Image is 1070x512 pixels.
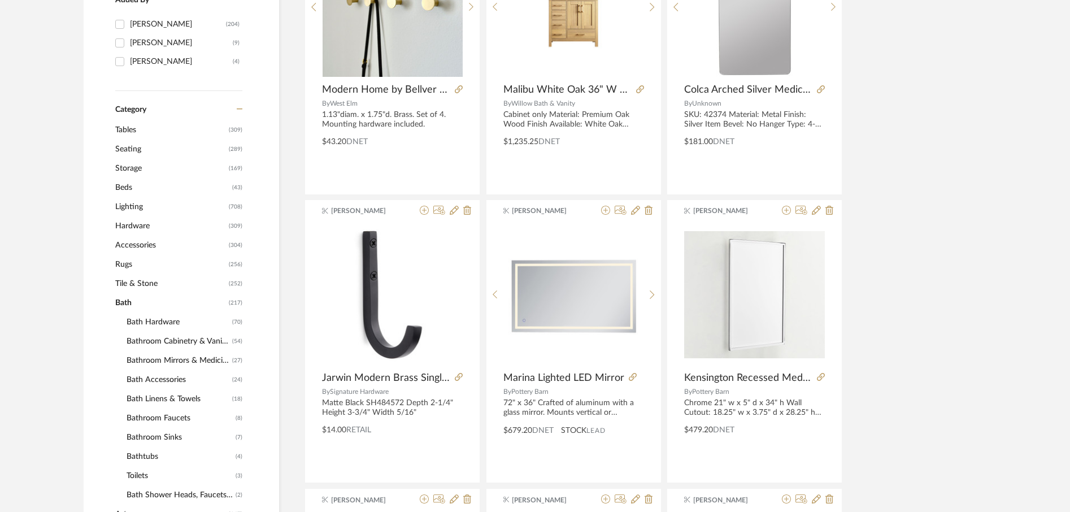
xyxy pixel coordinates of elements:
[331,495,402,505] span: [PERSON_NAME]
[115,197,226,216] span: Lighting
[115,255,226,274] span: Rugs
[330,100,358,107] span: West Elm
[538,138,560,146] span: DNET
[130,53,233,71] div: [PERSON_NAME]
[229,255,242,274] span: (256)
[232,371,242,389] span: (24)
[229,198,242,216] span: (708)
[127,466,233,485] span: Toilets
[115,105,146,115] span: Category
[322,372,450,384] span: Jarwin Modern Brass Single Hook - Matte Black
[115,120,226,140] span: Tables
[586,427,606,435] span: Lead
[127,332,229,351] span: Bathroom Cabinetry & Vanities
[503,232,643,358] img: Marina Lighted LED Mirror
[127,428,233,447] span: Bathroom Sinks
[232,332,242,350] span: (54)
[236,467,242,485] span: (3)
[503,84,632,96] span: Malibu White Oak 36" W x 22" D Center Sink Bathroom Vanity Cabinet Only | Nordic White Oak
[512,495,583,505] span: [PERSON_NAME]
[693,206,764,216] span: [PERSON_NAME]
[713,138,734,146] span: DNET
[322,84,450,96] span: Modern Home by Bellver Brass Round Wall Hooks - Set of 4
[684,231,825,358] img: Kensington Recessed Medicine Cabinet Chrome
[684,138,713,146] span: $181.00
[512,206,583,216] span: [PERSON_NAME]
[322,224,463,365] img: Jarwin Modern Brass Single Hook - Matte Black
[226,15,240,33] div: (204)
[233,34,240,52] div: (9)
[346,138,368,146] span: DNET
[127,409,233,428] span: Bathroom Faucets
[232,313,242,331] span: (70)
[127,370,229,389] span: Bath Accessories
[322,388,330,395] span: By
[130,15,226,33] div: [PERSON_NAME]
[229,217,242,235] span: (309)
[115,236,226,255] span: Accessories
[561,425,586,437] span: STOCK
[684,398,825,418] div: Chrome 21" w x 5" d x 34" h Wall Cutout: 18.25" w x 3.75" d x 28.25" h Adjustable Shelf (3)
[330,388,389,395] span: Signature Hardware
[236,448,242,466] span: (4)
[115,159,226,178] span: Storage
[115,216,226,236] span: Hardware
[127,351,229,370] span: Bathroom Mirrors & Medicine Cabinets
[233,53,240,71] div: (4)
[684,426,713,434] span: $479.20
[532,427,554,435] span: DNET
[115,293,226,313] span: Bath
[346,426,371,434] span: Retail
[229,275,242,293] span: (252)
[503,100,511,107] span: By
[684,372,812,384] span: Kensington Recessed Medicine Cabinet Chrome
[127,447,233,466] span: Bathtubs
[229,236,242,254] span: (304)
[503,110,644,129] div: Cabinet only Material: Premium Oak Wood Finish Available: White Oak Number of Drawers: 1 Deep Dra...
[229,121,242,139] span: (309)
[232,179,242,197] span: (43)
[503,398,644,418] div: 72" x 36" Crafted of aluminum with a glass mirror. Mounts vertical or horizontal. Brackets for mo...
[127,389,229,409] span: Bath Linens & Towels
[127,313,229,332] span: Bath Hardware
[684,388,692,395] span: By
[511,100,575,107] span: Willow Bath & Vanity
[322,110,463,129] div: 1.13"diam. x 1.75"d. Brass. Set of 4. Mounting hardware included.
[503,372,624,384] span: Marina Lighted LED Mirror
[236,428,242,446] span: (7)
[229,140,242,158] span: (289)
[331,206,402,216] span: [PERSON_NAME]
[236,409,242,427] span: (8)
[130,34,233,52] div: [PERSON_NAME]
[127,485,233,505] span: Bath Shower Heads, Faucets & Sets
[322,100,330,107] span: By
[322,426,346,434] span: $14.00
[115,274,226,293] span: Tile & Stone
[713,426,734,434] span: DNET
[322,398,463,418] div: Matte Black SH484572 Depth 2-1/4" Height 3-3/4" Width 5/16"
[229,159,242,177] span: (169)
[236,486,242,504] span: (2)
[692,100,721,107] span: Unknown
[693,495,764,505] span: [PERSON_NAME]
[232,352,242,370] span: (27)
[322,138,346,146] span: $43.20
[115,140,226,159] span: Seating
[684,100,692,107] span: By
[503,427,532,435] span: $679.20
[684,110,825,129] div: SKU: 42374 Material: Metal Finish: Silver Item Bevel: No Hanger Type: 4-Hole Hanger Hangs Both Wa...
[232,390,242,408] span: (18)
[692,388,729,395] span: Pottery Barn
[115,178,229,197] span: Beds
[229,294,242,312] span: (217)
[503,388,511,395] span: By
[511,388,549,395] span: Pottery Barn
[503,138,538,146] span: $1,235.25
[684,84,812,96] span: Colca Arched Silver Medicine Cabinet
